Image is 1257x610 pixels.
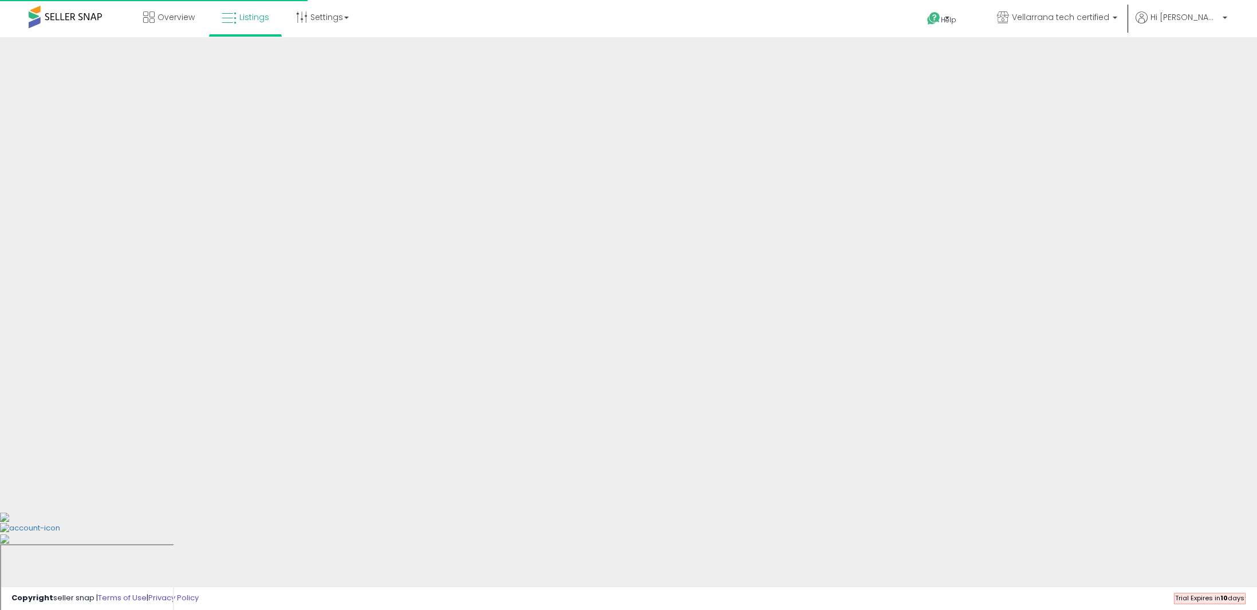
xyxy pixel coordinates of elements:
span: Overview [157,11,195,23]
span: Help [941,15,956,25]
span: Hi [PERSON_NAME] [1150,11,1219,23]
a: Help [918,3,979,37]
span: Listings [239,11,269,23]
a: Hi [PERSON_NAME] [1136,11,1227,37]
i: Get Help [927,11,941,26]
span: Vellarrana tech certified [1012,11,1109,23]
